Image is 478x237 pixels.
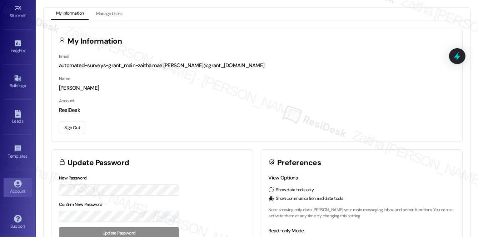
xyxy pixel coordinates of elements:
label: Name [59,76,70,82]
span: • [25,47,26,52]
div: automated-surveys-grant_main-zaitha.mae.[PERSON_NAME]@grant_[DOMAIN_NAME] [59,62,455,69]
span: • [26,12,27,17]
a: Site Visit • [4,2,32,21]
a: Templates • [4,143,32,162]
a: Support [4,213,32,232]
div: ResiDesk [59,107,455,114]
a: Account [4,178,32,197]
label: Read-only Mode [269,227,304,234]
label: Email [59,54,69,59]
h3: My Information [68,38,122,45]
button: Manage Users [91,8,127,20]
h3: Update Password [68,159,129,167]
p: Note: showing only data [PERSON_NAME] your main messaging inbox and admin functions. You can re-a... [269,207,455,219]
h3: Preferences [277,159,321,167]
label: Account [59,98,75,104]
button: My Information [51,8,89,20]
span: • [28,153,29,158]
label: New Password [59,175,87,181]
label: Confirm New Password [59,202,103,207]
label: Show data tools only [276,187,314,193]
div: [PERSON_NAME] [59,84,455,92]
button: Sign Out [59,122,85,134]
a: Buildings [4,72,32,92]
a: Insights • [4,37,32,56]
a: Leads [4,108,32,127]
label: View Options [269,174,298,181]
label: Show communication and data tools [276,196,343,202]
